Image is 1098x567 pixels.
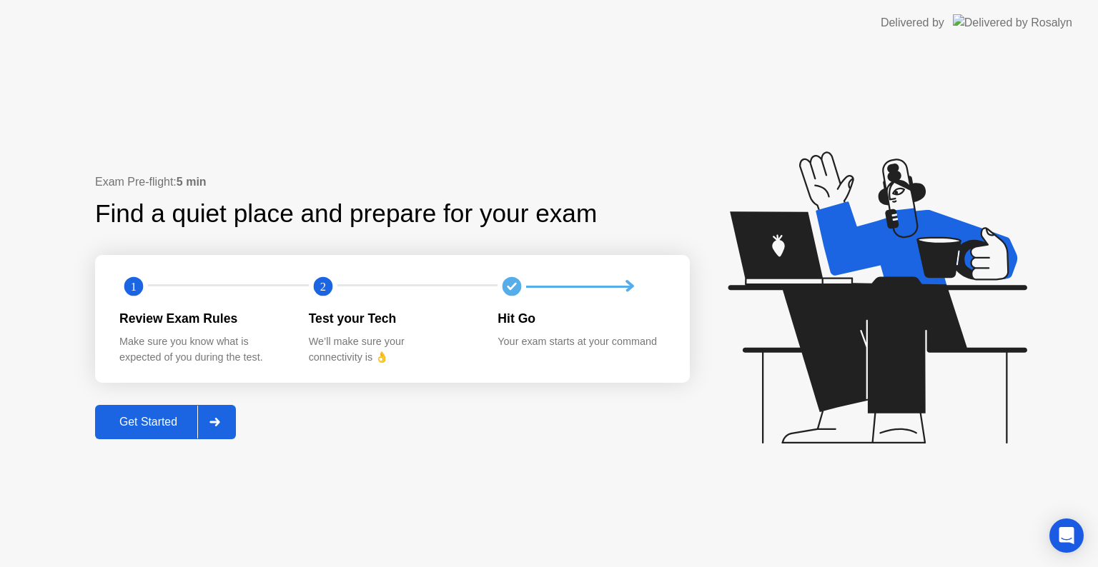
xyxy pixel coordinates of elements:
[309,334,475,365] div: We’ll make sure your connectivity is 👌
[1049,518,1084,553] div: Open Intercom Messenger
[498,309,664,328] div: Hit Go
[177,176,207,188] b: 5 min
[953,14,1072,31] img: Delivered by Rosalyn
[320,280,326,293] text: 2
[119,309,286,328] div: Review Exam Rules
[309,309,475,328] div: Test your Tech
[119,334,286,365] div: Make sure you know what is expected of you during the test.
[131,280,137,293] text: 1
[95,405,236,439] button: Get Started
[498,334,664,350] div: Your exam starts at your command
[95,195,599,233] div: Find a quiet place and prepare for your exam
[881,14,944,31] div: Delivered by
[99,416,197,428] div: Get Started
[95,174,690,191] div: Exam Pre-flight:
